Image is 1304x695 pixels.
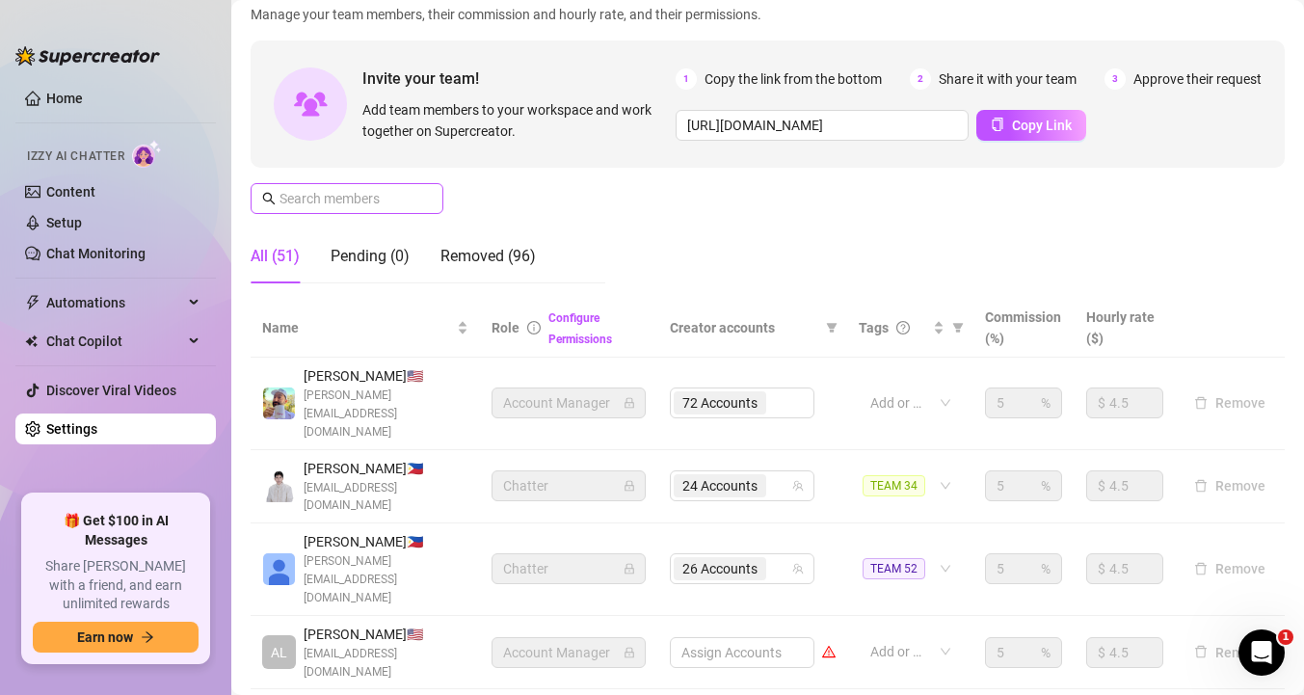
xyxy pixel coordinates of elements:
img: Paul Andrei Casupanan [263,470,295,502]
span: Role [492,320,519,335]
span: [EMAIL_ADDRESS][DOMAIN_NAME] [304,645,468,682]
span: copy [991,118,1004,131]
button: Remove [1186,557,1273,580]
span: [PERSON_NAME] 🇵🇭 [304,458,468,479]
span: lock [624,647,635,658]
span: 1 [676,68,697,90]
button: Remove [1186,641,1273,664]
span: TEAM 52 [863,558,925,579]
span: [PERSON_NAME][EMAIL_ADDRESS][DOMAIN_NAME] [304,552,468,607]
a: Discover Viral Videos [46,383,176,398]
span: Automations [46,287,183,318]
th: Commission (%) [973,299,1074,358]
span: lock [624,563,635,575]
span: 2 [910,68,931,90]
span: question-circle [896,321,910,334]
span: team [792,480,804,492]
span: team [792,563,804,575]
span: 26 Accounts [682,558,758,579]
span: lock [624,397,635,409]
img: Evan Gillis [263,388,295,419]
span: AL [271,642,287,663]
span: Copy Link [1012,118,1072,133]
span: Izzy AI Chatter [27,147,124,166]
span: search [262,192,276,205]
input: Search members [279,188,416,209]
span: info-circle [527,321,541,334]
span: Chatter [503,471,634,500]
img: Katrina Mendiola [263,553,295,585]
span: warning [822,645,836,658]
span: TEAM 34 [863,475,925,496]
span: Tags [859,317,889,338]
span: Share it with your team [939,68,1077,90]
span: Manage your team members, their commission and hourly rate, and their permissions. [251,4,1285,25]
button: Copy Link [976,110,1086,141]
span: Share [PERSON_NAME] with a friend, and earn unlimited rewards [33,557,199,614]
span: Creator accounts [670,317,818,338]
span: [PERSON_NAME] 🇵🇭 [304,531,468,552]
span: 24 Accounts [674,474,766,497]
span: [PERSON_NAME] 🇺🇸 [304,624,468,645]
img: Chat Copilot [25,334,38,348]
iframe: Intercom live chat [1238,629,1285,676]
span: Earn now [77,629,133,645]
a: Content [46,184,95,200]
span: filter [822,313,841,342]
span: Chatter [503,554,634,583]
span: Chat Copilot [46,326,183,357]
span: Invite your team! [362,67,676,91]
a: Chat Monitoring [46,246,146,261]
span: 🎁 Get $100 in AI Messages [33,512,199,549]
span: 1 [1278,629,1293,645]
span: lock [624,480,635,492]
a: Configure Permissions [548,311,612,346]
img: AI Chatter [132,140,162,168]
span: [PERSON_NAME] 🇺🇸 [304,365,468,387]
span: Approve their request [1133,68,1262,90]
span: arrow-right [141,630,154,644]
div: Pending (0) [331,245,410,268]
span: Add team members to your workspace and work together on Supercreator. [362,99,668,142]
span: [PERSON_NAME][EMAIL_ADDRESS][DOMAIN_NAME] [304,387,468,441]
span: filter [952,322,964,334]
span: 24 Accounts [682,475,758,496]
a: Setup [46,215,82,230]
span: 3 [1104,68,1126,90]
button: Earn nowarrow-right [33,622,199,653]
span: filter [826,322,838,334]
th: Name [251,299,480,358]
span: Account Manager [503,638,634,667]
img: logo-BBDzfeDw.svg [15,46,160,66]
a: Settings [46,421,97,437]
span: 26 Accounts [674,557,766,580]
span: [EMAIL_ADDRESS][DOMAIN_NAME] [304,479,468,516]
div: All (51) [251,245,300,268]
div: Removed (96) [440,245,536,268]
span: Copy the link from the bottom [705,68,882,90]
th: Hourly rate ($) [1075,299,1175,358]
button: Remove [1186,391,1273,414]
span: thunderbolt [25,295,40,310]
span: Name [262,317,453,338]
button: Remove [1186,474,1273,497]
a: Home [46,91,83,106]
span: filter [948,313,968,342]
span: Account Manager [503,388,634,417]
